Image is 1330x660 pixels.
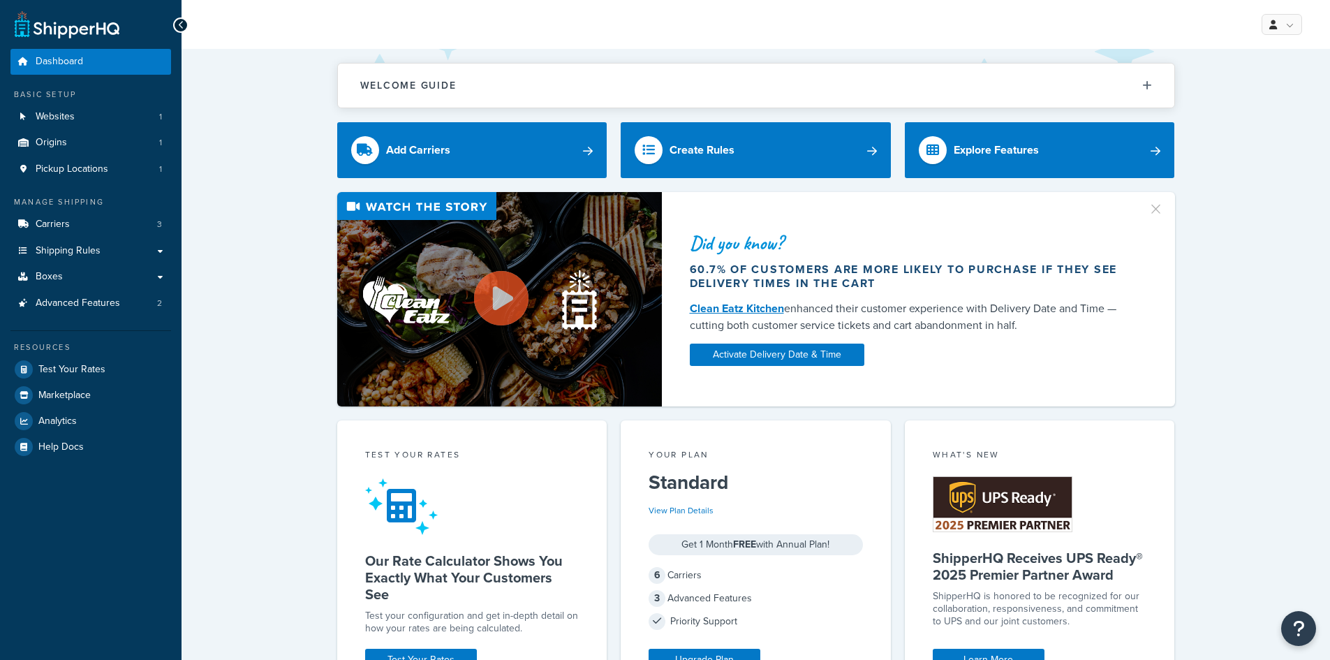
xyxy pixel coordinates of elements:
li: Advanced Features [10,291,171,316]
span: Test Your Rates [38,364,105,376]
h5: Our Rate Calculator Shows You Exactly What Your Customers See [365,552,579,603]
a: Boxes [10,264,171,290]
a: Activate Delivery Date & Time [690,344,864,366]
button: Open Resource Center [1281,611,1316,646]
a: Dashboard [10,49,171,75]
a: Carriers3 [10,212,171,237]
div: Carriers [649,566,863,585]
div: Explore Features [954,140,1039,160]
div: Your Plan [649,448,863,464]
span: 3 [649,590,665,607]
div: Test your configuration and get in-depth detail on how your rates are being calculated. [365,610,579,635]
a: Help Docs [10,434,171,460]
a: Explore Features [905,122,1175,178]
h2: Welcome Guide [360,80,457,91]
span: 1 [159,137,162,149]
div: Priority Support [649,612,863,631]
a: Websites1 [10,104,171,130]
a: Add Carriers [337,122,607,178]
li: Pickup Locations [10,156,171,182]
p: ShipperHQ is honored to be recognized for our collaboration, responsiveness, and commitment to UP... [933,590,1147,628]
li: Carriers [10,212,171,237]
li: Origins [10,130,171,156]
a: Pickup Locations1 [10,156,171,182]
span: Carriers [36,219,70,230]
div: What's New [933,448,1147,464]
li: Websites [10,104,171,130]
span: Help Docs [38,441,84,453]
a: Advanced Features2 [10,291,171,316]
div: Test your rates [365,448,579,464]
div: Resources [10,342,171,353]
div: Advanced Features [649,589,863,608]
a: Create Rules [621,122,891,178]
span: Analytics [38,416,77,427]
h5: Standard [649,471,863,494]
span: Advanced Features [36,298,120,309]
div: Create Rules [670,140,734,160]
img: Video thumbnail [337,192,662,406]
span: 3 [157,219,162,230]
span: 6 [649,567,665,584]
button: Welcome Guide [338,64,1174,108]
h5: ShipperHQ Receives UPS Ready® 2025 Premier Partner Award [933,550,1147,583]
div: enhanced their customer experience with Delivery Date and Time — cutting both customer service ti... [690,300,1131,334]
a: Analytics [10,409,171,434]
span: Websites [36,111,75,123]
span: 1 [159,111,162,123]
span: 2 [157,298,162,309]
div: Basic Setup [10,89,171,101]
div: Did you know? [690,233,1131,253]
div: Manage Shipping [10,196,171,208]
span: Shipping Rules [36,245,101,257]
span: Boxes [36,271,63,283]
a: Clean Eatz Kitchen [690,300,784,316]
span: Dashboard [36,56,83,68]
a: View Plan Details [649,504,714,517]
a: Marketplace [10,383,171,408]
span: Marketplace [38,390,91,402]
span: Pickup Locations [36,163,108,175]
span: Origins [36,137,67,149]
div: Get 1 Month with Annual Plan! [649,534,863,555]
div: Add Carriers [386,140,450,160]
a: Test Your Rates [10,357,171,382]
a: Origins1 [10,130,171,156]
strong: FREE [733,537,756,552]
span: 1 [159,163,162,175]
div: 60.7% of customers are more likely to purchase if they see delivery times in the cart [690,263,1131,291]
a: Shipping Rules [10,238,171,264]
